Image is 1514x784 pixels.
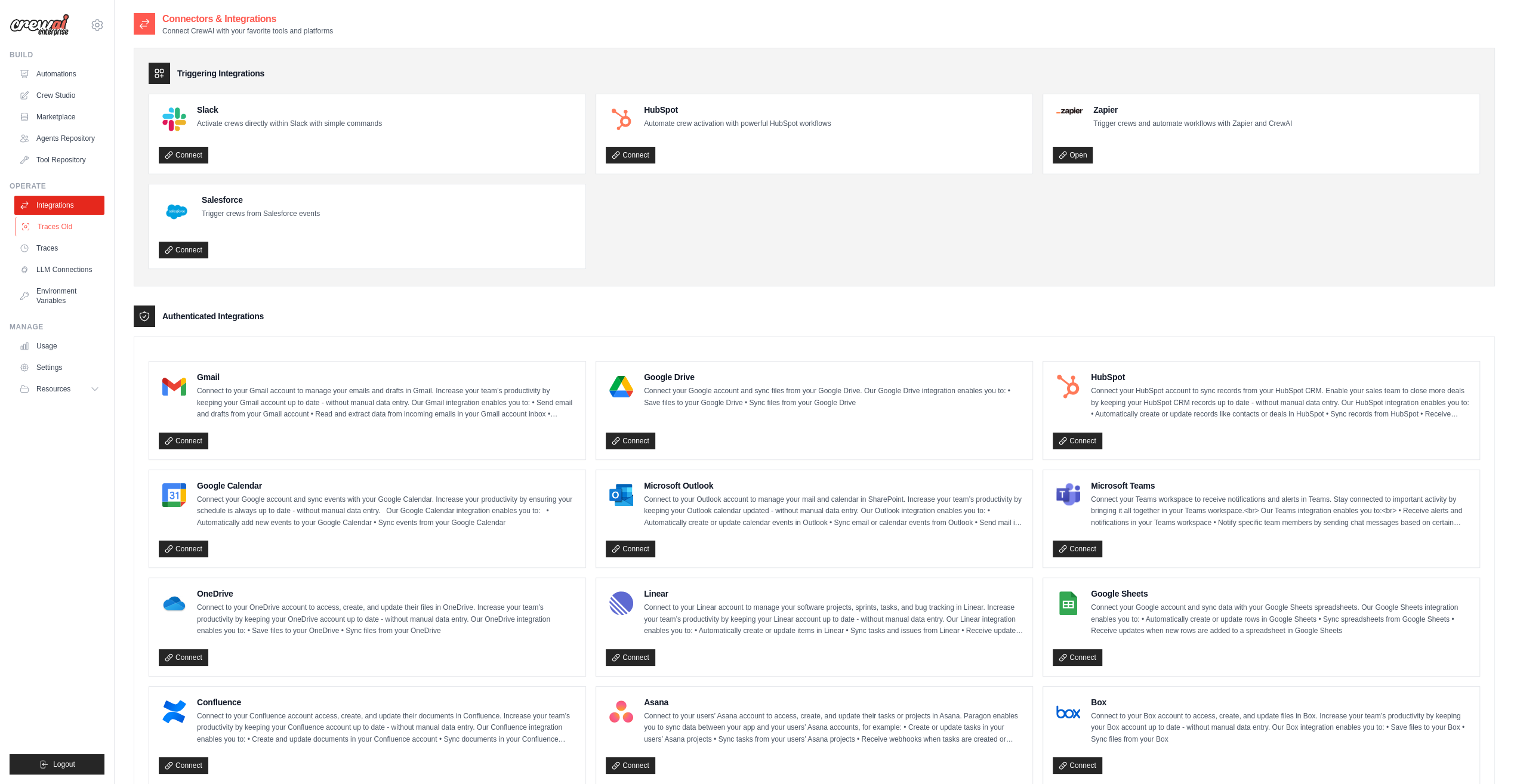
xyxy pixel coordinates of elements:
p: Connect your Google account and sync events with your Google Calendar. Increase your productivity... [197,494,576,529]
a: Connect [606,541,655,557]
img: Google Drive Logo [609,375,633,399]
p: Connect to your Confluence account access, create, and update their documents in Confluence. Incr... [197,711,576,746]
img: Microsoft Teams Logo [1056,483,1080,507]
p: Activate crews directly within Slack with simple commands [197,118,382,130]
a: Marketplace [14,107,104,126]
a: Environment Variables [14,282,104,310]
p: Connect your Google account and sync files from your Google Drive. Our Google Drive integration e... [644,385,1023,409]
a: Usage [14,337,104,356]
a: Open [1053,147,1093,163]
h4: OneDrive [197,588,576,600]
img: Google Calendar Logo [162,483,186,507]
a: Connect [1053,433,1102,449]
h2: Connectors & Integrations [162,12,333,26]
h4: Google Calendar [197,480,576,492]
h4: Asana [644,696,1023,708]
h4: HubSpot [1091,371,1470,383]
h4: Linear [644,588,1023,600]
p: Connect CrewAI with your favorite tools and platforms [162,26,333,36]
p: Connect your Google account and sync data with your Google Sheets spreadsheets. Our Google Sheets... [1091,602,1470,637]
img: Zapier Logo [1056,107,1083,115]
span: Logout [53,760,75,769]
h3: Triggering Integrations [177,67,264,79]
p: Connect to your Outlook account to manage your mail and calendar in SharePoint. Increase your tea... [644,494,1023,529]
a: Connect [159,147,208,163]
button: Resources [14,379,104,399]
a: Connect [606,757,655,774]
p: Trigger crews from Salesforce events [202,208,320,220]
button: Logout [10,754,104,774]
span: Resources [36,384,70,394]
h4: Microsoft Teams [1091,480,1470,492]
h3: Authenticated Integrations [162,310,264,322]
a: Connect [606,147,655,163]
img: HubSpot Logo [609,107,633,131]
a: Agents Repository [14,129,104,148]
h4: HubSpot [644,104,831,116]
h4: Confluence [197,696,576,708]
a: Automations [14,64,104,84]
p: Connect to your Box account to access, create, and update files in Box. Increase your team’s prod... [1091,711,1470,746]
p: Automate crew activation with powerful HubSpot workflows [644,118,831,130]
p: Connect to your Gmail account to manage your emails and drafts in Gmail. Increase your team’s pro... [197,385,576,421]
a: Crew Studio [14,86,104,105]
p: Connect your HubSpot account to sync records from your HubSpot CRM. Enable your sales team to clo... [1091,385,1470,421]
div: Build [10,50,104,60]
h4: Google Drive [644,371,1023,383]
a: Connect [606,649,655,666]
div: Manage [10,322,104,332]
h4: Box [1091,696,1470,708]
img: Confluence Logo [162,700,186,724]
h4: Microsoft Outlook [644,480,1023,492]
h4: Zapier [1093,104,1292,116]
img: Linear Logo [609,591,633,615]
a: Tool Repository [14,150,104,169]
img: Slack Logo [162,107,186,131]
div: Operate [10,181,104,191]
a: Connect [1053,757,1102,774]
p: Connect to your users’ Asana account to access, create, and update their tasks or projects in Asa... [644,711,1023,746]
p: Connect to your Linear account to manage your software projects, sprints, tasks, and bug tracking... [644,602,1023,637]
h4: Gmail [197,371,576,383]
img: HubSpot Logo [1056,375,1080,399]
a: Connect [606,433,655,449]
img: OneDrive Logo [162,591,186,615]
a: Connect [159,757,208,774]
p: Trigger crews and automate workflows with Zapier and CrewAI [1093,118,1292,130]
a: Connect [159,541,208,557]
a: Connect [159,649,208,666]
h4: Slack [197,104,382,116]
img: Microsoft Outlook Logo [609,483,633,507]
a: Connect [159,242,208,258]
a: LLM Connections [14,260,104,279]
p: Connect your Teams workspace to receive notifications and alerts in Teams. Stay connected to impo... [1091,494,1470,529]
img: Salesforce Logo [162,197,191,226]
h4: Salesforce [202,194,320,206]
a: Traces [14,239,104,258]
img: Google Sheets Logo [1056,591,1080,615]
img: Gmail Logo [162,375,186,399]
img: Logo [10,14,69,36]
a: Connect [159,433,208,449]
a: Connect [1053,649,1102,666]
img: Asana Logo [609,700,633,724]
a: Settings [14,358,104,377]
a: Traces Old [16,217,106,236]
img: Box Logo [1056,700,1080,724]
p: Connect to your OneDrive account to access, create, and update their files in OneDrive. Increase ... [197,602,576,637]
a: Connect [1053,541,1102,557]
a: Integrations [14,196,104,215]
h4: Google Sheets [1091,588,1470,600]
